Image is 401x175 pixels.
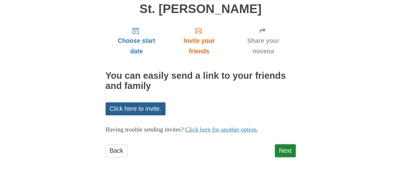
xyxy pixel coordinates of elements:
[237,36,289,57] span: Share your novena
[275,144,296,157] a: Next
[106,126,184,133] span: Having trouble sending invites?
[106,2,296,16] h1: St. [PERSON_NAME]
[106,71,296,91] h2: You can easily send a link to your friends and family
[112,36,161,57] span: Choose start date
[185,126,258,133] a: Click here for another option.
[174,36,224,57] span: Invite your friends
[167,22,230,60] a: Invite your friends
[231,22,296,60] a: Share your novena
[106,144,127,157] a: Back
[106,102,166,115] a: Click here to invite.
[106,22,168,60] a: Choose start date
